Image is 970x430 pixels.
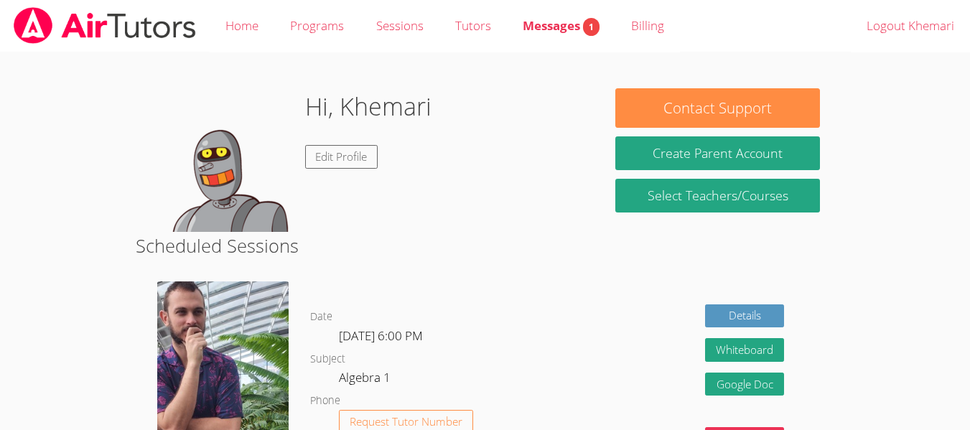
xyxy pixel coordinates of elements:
[310,350,345,368] dt: Subject
[583,18,600,36] span: 1
[705,304,784,328] a: Details
[136,232,834,259] h2: Scheduled Sessions
[310,392,340,410] dt: Phone
[523,17,600,34] span: Messages
[305,88,432,125] h1: Hi, Khemari
[615,179,820,212] a: Select Teachers/Courses
[615,88,820,128] button: Contact Support
[310,308,332,326] dt: Date
[615,136,820,170] button: Create Parent Account
[350,416,462,427] span: Request Tutor Number
[705,338,784,362] button: Whiteboard
[12,7,197,44] img: airtutors_banner-c4298cdbf04f3fff15de1276eac7730deb9818008684d7c2e4769d2f7ddbe033.png
[339,327,423,344] span: [DATE] 6:00 PM
[339,368,393,392] dd: Algebra 1
[705,373,784,396] a: Google Doc
[150,88,294,232] img: default.png
[305,145,378,169] a: Edit Profile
